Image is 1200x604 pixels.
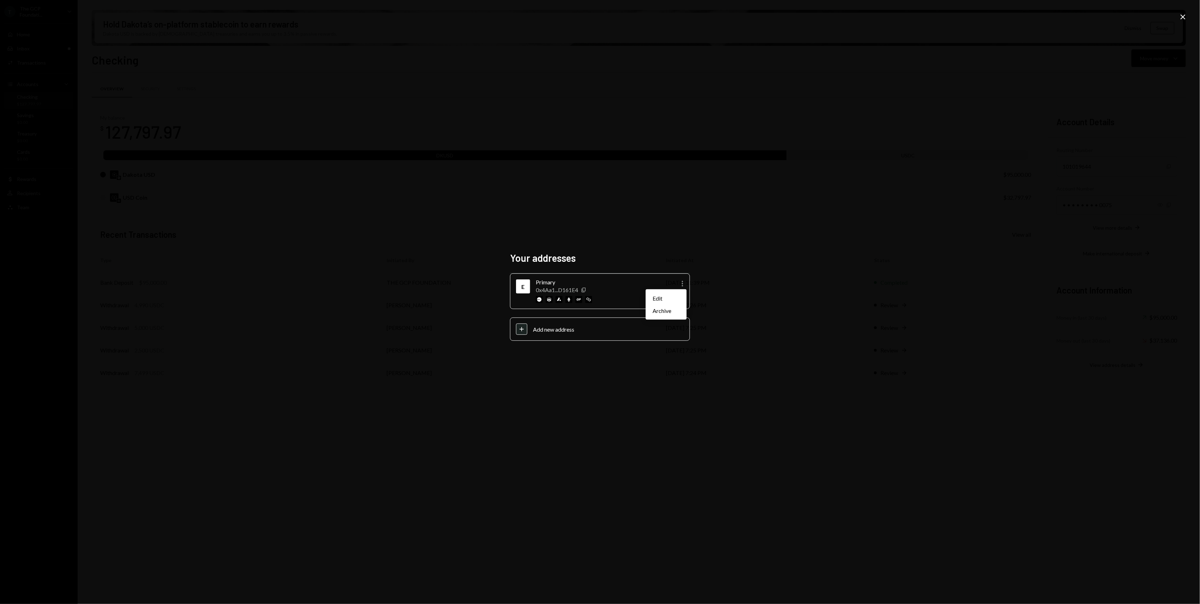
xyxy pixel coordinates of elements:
[517,281,529,292] div: Ethereum
[585,296,592,303] img: polygon-mainnet
[536,278,647,286] div: Primary
[565,296,572,303] img: ethereum-mainnet
[575,296,582,303] img: optimism-mainnet
[536,296,543,303] img: base-mainnet
[649,304,684,317] div: Archive
[556,296,563,303] img: avalanche-mainnet
[510,251,690,265] h2: Your addresses
[533,326,684,333] div: Add new address
[546,296,553,303] img: arbitrum-mainnet
[536,286,578,293] div: 0x4Aa1...D161E4
[510,318,690,341] button: Add new address
[649,292,684,304] div: Edit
